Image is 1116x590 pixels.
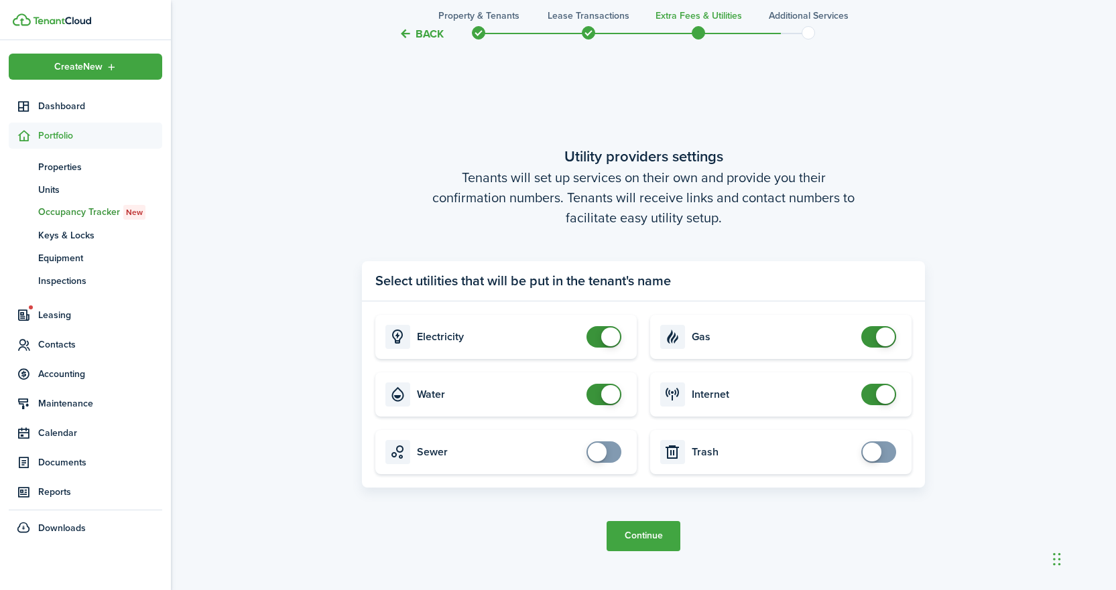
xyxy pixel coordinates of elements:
[38,455,162,469] span: Documents
[38,183,162,197] span: Units
[399,27,444,41] button: Back
[375,271,671,291] panel-main-title: Select utilities that will be put in the tenant's name
[38,426,162,440] span: Calendar
[38,160,162,174] span: Properties
[38,274,162,288] span: Inspections
[417,388,580,400] card-title: Water
[9,246,162,269] a: Equipment
[417,446,580,458] card-title: Sewer
[38,521,86,535] span: Downloads
[38,396,162,411] span: Maintenance
[9,201,162,224] a: Occupancy TrackerNew
[9,93,162,119] a: Dashboard
[38,228,162,242] span: Keys & Locks
[9,178,162,201] a: Units
[548,9,629,23] h3: Lease Transactions
[38,205,162,220] span: Occupancy Tracker
[38,338,162,352] span: Contacts
[9,155,162,178] a: Properties
[769,9,849,23] h3: Additional Services
[656,9,742,23] h3: Extra fees & Utilities
[13,13,31,26] img: TenantCloud
[38,251,162,265] span: Equipment
[692,331,855,343] card-title: Gas
[126,206,143,218] span: New
[417,331,580,343] card-title: Electricity
[438,9,519,23] h3: Property & Tenants
[9,479,162,505] a: Reports
[38,367,162,381] span: Accounting
[362,167,925,228] wizard-step-header-description: Tenants will set up services on their own and provide you their confirmation numbers. Tenants wil...
[9,224,162,246] a: Keys & Locks
[692,446,855,458] card-title: Trash
[362,145,925,167] wizard-step-header-title: Utility providers settings
[1049,526,1116,590] iframe: Chat Widget
[9,54,162,80] button: Open menu
[607,521,680,551] button: Continue
[1053,539,1061,579] div: Drag
[38,99,162,113] span: Dashboard
[692,388,855,400] card-title: Internet
[38,129,162,143] span: Portfolio
[33,17,91,25] img: TenantCloud
[38,485,162,499] span: Reports
[38,308,162,322] span: Leasing
[54,62,103,72] span: Create New
[9,269,162,292] a: Inspections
